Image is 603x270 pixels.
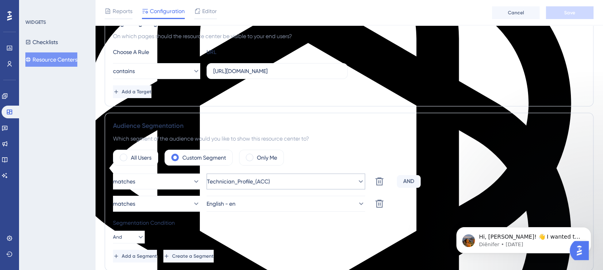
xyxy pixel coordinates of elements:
div: The container code is not embedded on this page if the troubleshooter is not opening. Can you ple... [6,168,130,216]
span: Editor [202,6,217,16]
div: Which segment of the audience would you like to show this resource center to? [113,134,585,143]
button: Cancel [492,6,540,19]
div: The container code is not embedded on this page if the troubleshooter is not opening. Can you ple... [13,173,124,212]
div: Audience Segmentation [113,121,585,131]
div: He somthing with this one specific [50,149,146,157]
div: how? [132,66,146,73]
div: Sofía says… [6,126,152,145]
div: WIDGETS [25,19,46,25]
div: how? [125,61,152,78]
div: Diênifer says… [6,85,152,108]
button: Upload attachment [38,235,44,241]
span: matches [113,177,135,186]
h1: Diênifer [38,4,63,10]
div: On my another websites does open [47,131,146,139]
img: Profile image for Diênifer [23,4,35,17]
div: URL [207,47,294,57]
label: All Users [131,153,151,162]
textarea: Message… [7,218,152,231]
div: The menu on the let does not open [48,113,146,121]
div: On which pages should the resource center be visible to your end users? [113,31,585,41]
button: English - en [207,196,365,212]
span: Configuration [150,6,185,16]
button: Home [124,3,139,18]
button: Checklists [25,35,58,49]
button: Add a Segment [113,250,157,262]
input: yourwebsite.com/path [213,67,341,75]
div: Diênifer says… [6,168,152,223]
button: Technician_Profile_(ACC) [207,174,365,189]
iframe: Intercom notifications message [444,210,603,266]
button: Resource Centers [25,52,77,67]
span: English - en [207,199,235,208]
div: Sofía says… [6,145,152,168]
div: Segmentation Condition [113,218,585,228]
div: The menu on the let does not open [42,108,152,126]
button: Save [546,6,593,19]
button: Send a message… [136,231,149,244]
div: Sofía says… [6,61,152,85]
div: Close [139,3,153,17]
p: Active [DATE] [38,10,73,18]
button: matches [113,196,200,212]
label: Custom Segment [182,153,226,162]
button: matches [113,174,200,189]
div: Sofía says… [6,108,152,127]
span: Cancel [508,10,524,16]
button: Create a Segment [163,250,214,262]
div: I send you the gift above :) [6,85,94,102]
div: I send you the gift above :) [13,89,88,97]
button: And [113,231,145,243]
label: Only Me [257,153,277,162]
span: Technician_Profile_(ACC) [207,177,270,186]
button: Gif picker [25,235,31,241]
div: On my another websites does open [41,126,152,144]
span: Reports [113,6,132,16]
button: Add a Target [113,85,151,98]
span: Create a Segment [172,253,214,259]
span: Add a Segment [122,253,157,259]
button: contains [113,63,200,79]
div: Choose A Rule [113,47,200,57]
span: Save [564,10,575,16]
span: matches [113,199,135,208]
span: contains [113,66,135,76]
span: Add a Target [122,89,151,95]
button: go back [5,3,20,18]
iframe: UserGuiding AI Assistant Launcher [570,239,593,262]
div: He somthing with this one specific [44,145,152,162]
button: Emoji picker [12,235,19,241]
div: AND [397,175,421,188]
span: And [113,234,122,240]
